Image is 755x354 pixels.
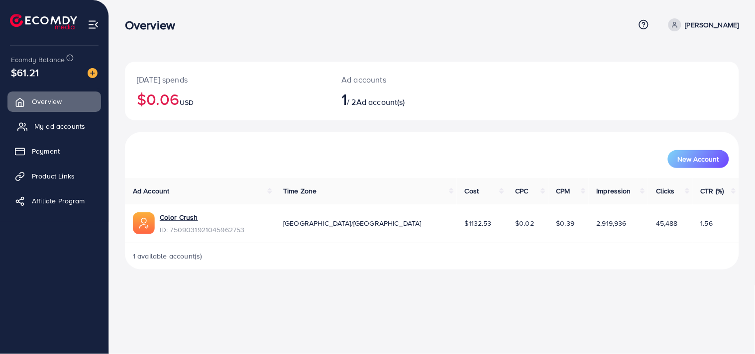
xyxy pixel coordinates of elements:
[7,91,101,111] a: Overview
[664,18,739,31] a: [PERSON_NAME]
[678,156,719,163] span: New Account
[11,55,65,65] span: Ecomdy Balance
[685,19,739,31] p: [PERSON_NAME]
[597,186,632,196] span: Impression
[341,89,471,108] h2: / 2
[656,186,675,196] span: Clicks
[283,218,422,228] span: [GEOGRAPHIC_DATA]/[GEOGRAPHIC_DATA]
[341,88,347,110] span: 1
[32,146,60,156] span: Payment
[133,212,155,234] img: ic-ads-acc.e4c84228.svg
[465,218,492,228] span: $1132.53
[133,251,203,261] span: 1 available account(s)
[137,89,318,108] h2: $0.06
[597,218,627,228] span: 2,919,936
[465,186,479,196] span: Cost
[88,19,99,30] img: menu
[180,97,194,107] span: USD
[713,309,748,347] iframe: Chat
[88,68,98,78] img: image
[160,212,198,222] a: Color Crush
[341,74,471,86] p: Ad accounts
[556,218,575,228] span: $0.39
[7,141,101,161] a: Payment
[32,196,85,206] span: Affiliate Program
[668,150,729,168] button: New Account
[515,218,534,228] span: $0.02
[701,186,724,196] span: CTR (%)
[356,96,405,107] span: Ad account(s)
[125,18,183,32] h3: Overview
[137,74,318,86] p: [DATE] spends
[556,186,570,196] span: CPM
[160,225,245,235] span: ID: 7509031921045962753
[7,166,101,186] a: Product Links
[11,65,39,80] span: $61.21
[283,186,317,196] span: Time Zone
[10,14,77,29] img: logo
[515,186,528,196] span: CPC
[7,191,101,211] a: Affiliate Program
[34,121,85,131] span: My ad accounts
[133,186,170,196] span: Ad Account
[656,218,678,228] span: 45,488
[7,116,101,136] a: My ad accounts
[701,218,713,228] span: 1.56
[32,96,62,106] span: Overview
[32,171,75,181] span: Product Links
